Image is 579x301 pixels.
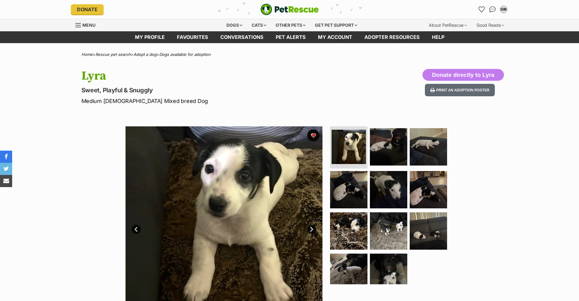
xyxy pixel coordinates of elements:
[489,6,496,12] img: chat-41dd97257d64d25036548639549fe6c8038ab92f7586957e7f3b1b290dea8141.svg
[260,4,319,15] img: logo-e224e6f780fb5917bec1dbf3a21bbac754714ae5b6737aabdf751b685950b380.svg
[425,84,495,96] button: Print an adoption poster
[82,22,95,28] span: Menu
[159,52,211,57] a: Dogs available for adoption
[171,31,214,43] a: Favourites
[214,31,270,43] a: conversations
[332,130,366,164] img: Photo of Lyra
[81,52,93,57] a: Home
[81,69,339,83] h1: Lyra
[66,52,513,57] div: > > >
[222,19,246,31] div: Dogs
[307,225,316,234] a: Next
[311,19,361,31] div: Get pet support
[71,4,104,15] a: Donate
[472,19,508,31] div: Good Reads
[260,4,319,15] a: PetRescue
[477,5,508,14] ul: Account quick links
[330,254,367,291] img: Photo of Lyra
[426,31,450,43] a: Help
[370,212,407,250] img: Photo of Lyra
[81,86,339,94] p: Sweet, Playful & Snuggly
[425,19,471,31] div: About PetRescue
[129,31,171,43] a: My profile
[410,171,447,208] img: Photo of Lyra
[488,5,498,14] a: Conversations
[247,19,271,31] div: Cats
[312,31,358,43] a: My account
[477,5,487,14] a: Favourites
[133,52,157,57] a: Adopt a dog
[95,52,131,57] a: Rescue pet search
[501,6,507,12] div: GM
[370,171,407,208] img: Photo of Lyra
[422,69,504,81] button: Donate directly to Lyra
[270,31,312,43] a: Pet alerts
[410,212,447,250] img: Photo of Lyra
[358,31,426,43] a: Adopter resources
[330,212,367,250] img: Photo of Lyra
[81,97,339,105] p: Medium [DEMOGRAPHIC_DATA] Mixed breed Dog
[75,19,100,30] a: Menu
[307,129,319,142] button: favourite
[370,128,407,166] img: Photo of Lyra
[132,225,141,234] a: Prev
[410,128,447,166] img: Photo of Lyra
[271,19,310,31] div: Other pets
[499,5,508,14] button: My account
[370,254,407,291] img: Photo of Lyra
[330,171,367,208] img: Photo of Lyra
